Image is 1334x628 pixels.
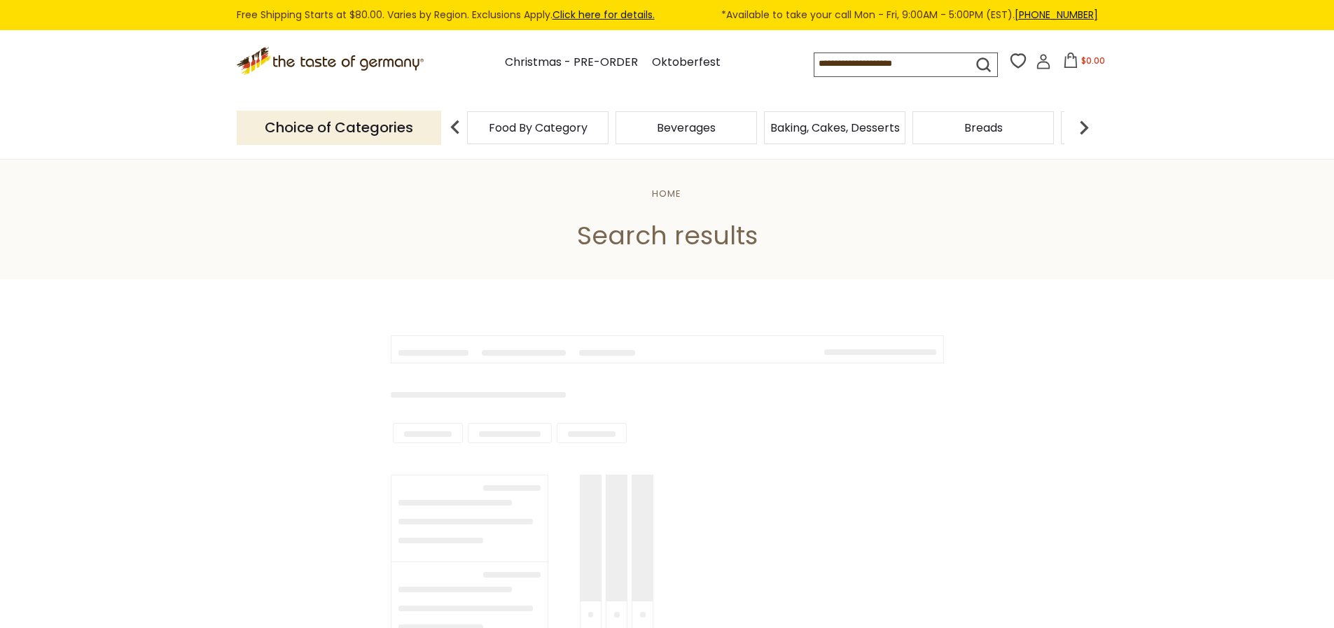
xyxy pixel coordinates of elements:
p: Choice of Categories [237,111,441,145]
a: Beverages [657,123,716,133]
a: Home [652,187,681,200]
a: Food By Category [489,123,588,133]
img: next arrow [1070,113,1098,141]
a: Breads [964,123,1003,133]
span: $0.00 [1081,55,1105,67]
a: Oktoberfest [652,53,721,72]
img: previous arrow [441,113,469,141]
button: $0.00 [1054,53,1113,74]
a: Click here for details. [553,8,655,22]
div: Free Shipping Starts at $80.00. Varies by Region. Exclusions Apply. [237,7,1098,23]
a: [PHONE_NUMBER] [1015,8,1098,22]
span: *Available to take your call Mon - Fri, 9:00AM - 5:00PM (EST). [721,7,1098,23]
a: Christmas - PRE-ORDER [505,53,638,72]
a: Baking, Cakes, Desserts [770,123,900,133]
h1: Search results [43,220,1291,251]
